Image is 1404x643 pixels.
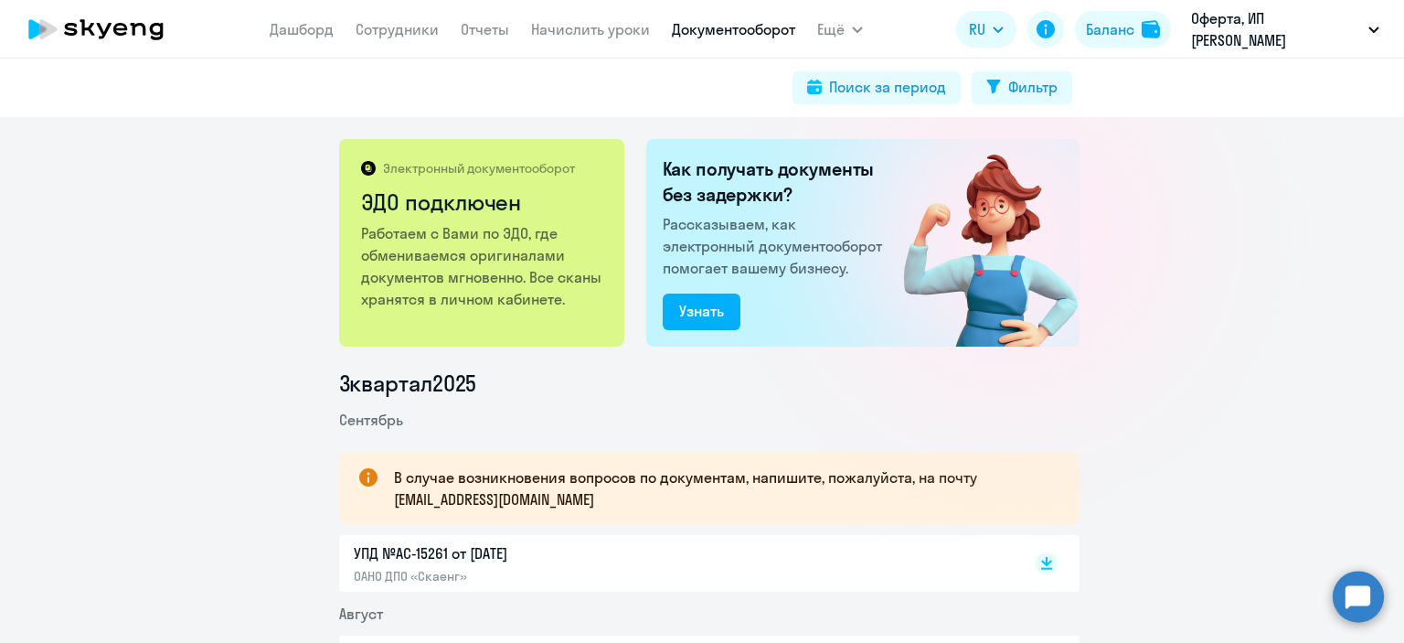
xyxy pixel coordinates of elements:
[679,300,724,322] div: Узнать
[354,568,738,584] p: ОАНО ДПО «Скаенг»
[672,20,795,38] a: Документооборот
[339,369,1080,398] li: 3 квартал 2025
[1008,76,1058,98] div: Фильтр
[531,20,650,38] a: Начислить уроки
[663,294,740,330] button: Узнать
[1086,18,1134,40] div: Баланс
[383,160,575,177] p: Электронный документооборот
[1075,11,1171,48] button: Балансbalance
[356,20,439,38] a: Сотрудники
[1182,7,1388,51] button: Оферта, ИП [PERSON_NAME]
[339,605,383,623] span: Август
[972,71,1072,104] button: Фильтр
[361,222,605,310] p: Работаем с Вами по ЭДО, где обмениваемся оригиналами документов мгновенно. Все сканы хранятся в л...
[354,542,997,584] a: УПД №AC-15261 от [DATE]ОАНО ДПО «Скаенг»
[663,213,889,279] p: Рассказываем, как электронный документооборот помогает вашему бизнесу.
[354,542,738,564] p: УПД №AC-15261 от [DATE]
[874,139,1080,347] img: connected
[270,20,334,38] a: Дашборд
[817,18,845,40] span: Ещё
[829,76,946,98] div: Поиск за период
[1191,7,1361,51] p: Оферта, ИП [PERSON_NAME]
[339,411,403,429] span: Сентябрь
[969,18,985,40] span: RU
[1142,20,1160,38] img: balance
[792,71,961,104] button: Поиск за период
[663,156,889,208] h2: Как получать документы без задержки?
[817,11,863,48] button: Ещё
[956,11,1016,48] button: RU
[461,20,509,38] a: Отчеты
[361,188,605,217] h2: ЭДО подключен
[394,466,1047,510] p: В случае возникновения вопросов по документам, напишите, пожалуйста, на почту [EMAIL_ADDRESS][DOM...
